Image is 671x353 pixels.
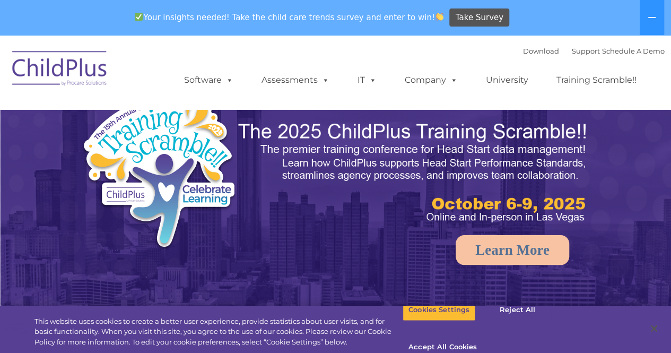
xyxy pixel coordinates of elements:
[130,7,448,28] span: Your insights needed! Take the child care trends survey and enter to win!
[475,70,539,91] a: University
[435,13,443,21] img: 👏
[173,70,244,91] a: Software
[456,235,569,265] a: Learn More
[394,70,468,91] a: Company
[449,8,509,27] a: Take Survey
[572,47,600,55] a: Support
[135,13,143,21] img: ✅
[523,47,559,55] a: Download
[484,299,551,321] button: Reject All
[546,70,647,91] a: Training Scramble!!
[7,44,113,97] img: ChildPlus by Procare Solutions
[347,70,387,91] a: IT
[251,70,340,91] a: Assessments
[456,8,503,27] span: Take Survey
[642,317,666,340] button: Close
[523,47,665,55] font: |
[147,114,193,122] span: Phone number
[403,299,475,321] button: Cookies Settings
[34,316,403,348] div: This website uses cookies to create a better user experience, provide statistics about user visit...
[147,70,180,78] span: Last name
[602,47,665,55] a: Schedule A Demo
